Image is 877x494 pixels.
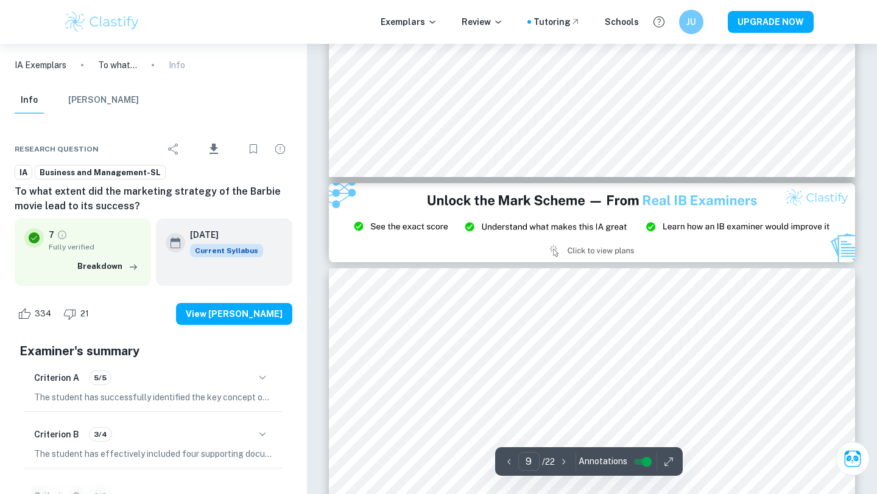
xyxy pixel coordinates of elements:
button: Ask Clai [836,442,870,476]
a: IA [15,165,32,180]
span: 5/5 [90,372,111,383]
div: Bookmark [241,137,266,161]
p: To what extent did the marketing strategy of the Barbie movie lead to its success? [98,58,137,72]
span: Fully verified [49,242,141,252]
h6: JU [685,15,699,29]
h6: To what extent did the marketing strategy of the Barbie movie lead to its success? [15,184,292,214]
h6: Criterion B [34,428,79,441]
span: Research question [15,144,99,155]
div: This exemplar is based on the current syllabus. Feel free to refer to it for inspiration/ideas wh... [190,244,263,257]
a: IA Exemplars [15,58,66,72]
span: Current Syllabus [190,244,263,257]
div: Dislike [60,304,96,324]
p: The student has successfully identified the key concept of creativity and clearly indicated it on... [34,391,273,404]
h6: [DATE] [190,228,253,242]
button: Help and Feedback [649,12,669,32]
div: Report issue [268,137,292,161]
a: Tutoring [534,15,580,29]
p: Review [462,15,503,29]
img: Ad [329,183,855,262]
p: Exemplars [381,15,437,29]
button: [PERSON_NAME] [68,87,139,114]
span: 3/4 [90,429,111,440]
span: Annotations [579,455,627,468]
a: Business and Management-SL [35,165,166,180]
p: 7 [49,228,54,242]
button: JU [679,10,703,34]
p: The student has effectively included four supporting documents, meeting the requirement of includ... [34,447,273,461]
a: Schools [605,15,639,29]
button: UPGRADE NOW [728,11,814,33]
button: View [PERSON_NAME] [176,303,292,325]
span: 334 [28,308,58,320]
img: Clastify logo [63,10,141,34]
span: 21 [74,308,96,320]
h5: Examiner's summary [19,342,287,360]
div: Share [161,137,186,161]
div: Like [15,304,58,324]
button: Breakdown [74,257,141,276]
p: / 22 [542,455,555,468]
div: Download [188,133,239,165]
h6: Criterion A [34,371,79,384]
button: Info [15,87,44,114]
span: Business and Management-SL [35,167,165,179]
a: Grade fully verified [57,229,68,240]
span: IA [15,167,32,179]
p: Info [169,58,185,72]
